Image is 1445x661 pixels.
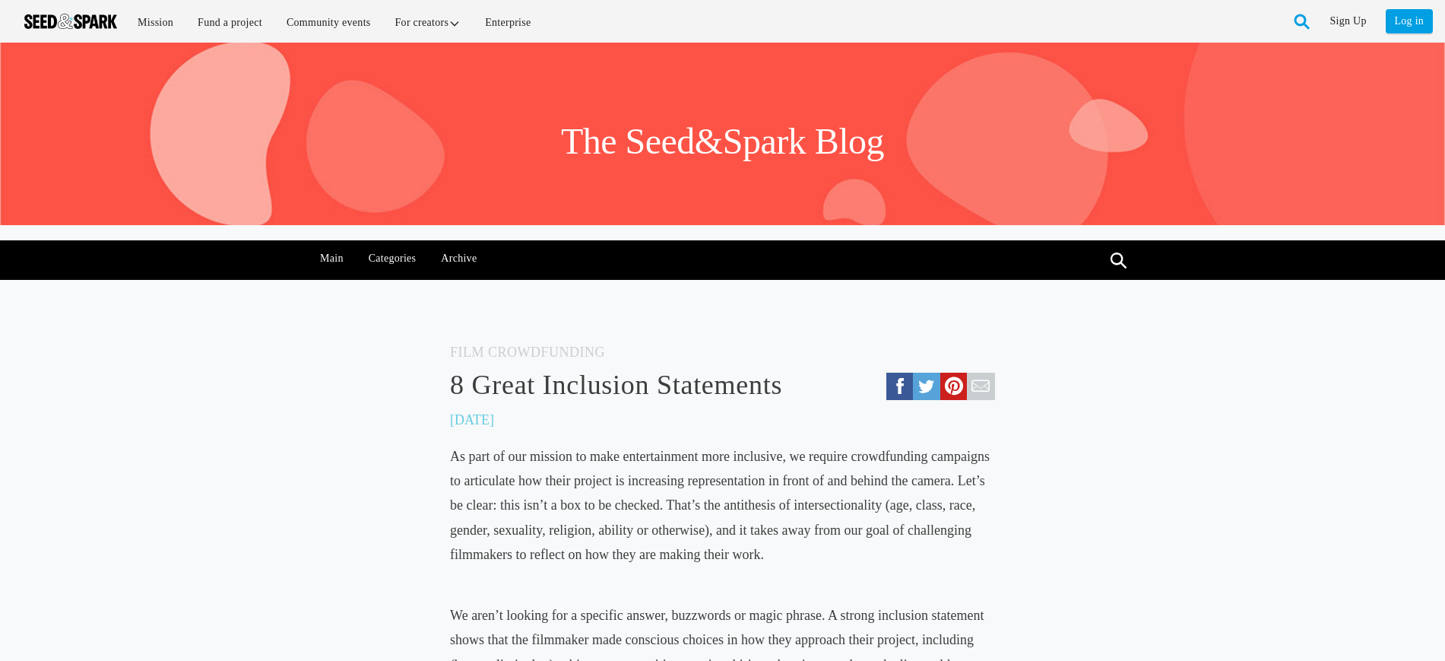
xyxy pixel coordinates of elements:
a: Archive [433,240,485,277]
a: 8 Great Inclusion Statements [450,369,995,402]
a: Fund a project [187,6,273,39]
img: Seed amp; Spark [24,14,117,29]
h5: Film Crowdfunding [450,341,995,364]
a: Enterprise [474,6,541,39]
p: As part of our mission to make entertainment more inclusive, we require crowdfunding campaigns to... [450,444,995,567]
a: For creators [385,6,472,39]
a: Categories [360,240,424,277]
a: Main [312,240,352,277]
a: Mission [127,6,184,39]
a: Sign Up [1330,9,1367,33]
p: [DATE] [450,408,494,432]
h1: The Seed&Spark Blog [561,119,884,164]
a: Community events [276,6,382,39]
a: Log in [1386,9,1433,33]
